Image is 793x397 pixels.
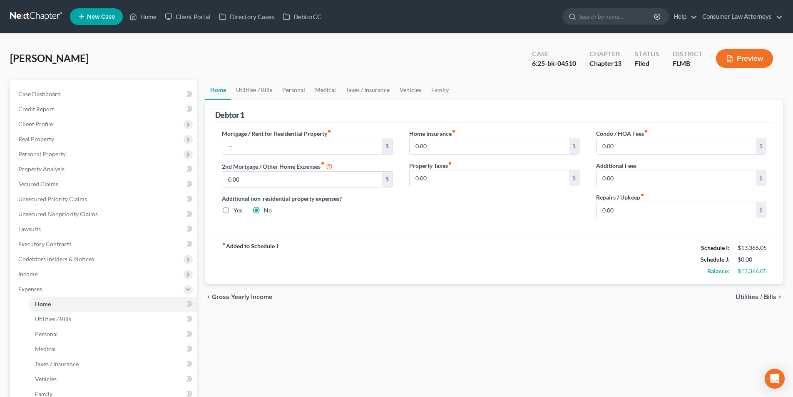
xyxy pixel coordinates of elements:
[18,240,72,247] span: Executory Contracts
[597,170,756,186] input: --
[35,300,51,307] span: Home
[12,207,197,222] a: Unsecured Nonpriority Claims
[597,138,756,154] input: --
[736,294,776,300] span: Utilities / Bills
[18,270,37,277] span: Income
[395,80,426,100] a: Vehicles
[222,242,278,277] strong: Added to Schedule J
[701,256,730,263] strong: Schedule J:
[161,9,215,24] a: Client Portal
[673,59,703,68] div: FLMB
[673,49,703,59] div: District
[10,52,89,64] span: [PERSON_NAME]
[776,294,783,300] i: chevron_right
[12,87,197,102] a: Case Dashboard
[410,170,569,186] input: --
[596,161,636,170] label: Additional Fees
[231,80,277,100] a: Utilities / Bills
[87,14,115,20] span: New Case
[12,162,197,177] a: Property Analysis
[18,105,54,112] span: Credit Report
[448,161,452,165] i: fiber_manual_record
[707,267,729,275] strong: Balance:
[327,129,331,133] i: fiber_manual_record
[409,129,456,138] label: Home Insurance
[205,294,273,300] button: chevron_left Gross Yearly Income
[18,195,87,202] span: Unsecured Priority Claims
[756,202,766,218] div: $
[569,138,579,154] div: $
[12,192,197,207] a: Unsecured Priority Claims
[125,9,161,24] a: Home
[222,194,392,203] label: Additional non-residential property expenses?
[532,59,576,68] div: 6:25-bk-04510
[596,193,644,202] label: Repairs / Upkeep
[215,9,278,24] a: Directory Cases
[222,161,333,171] label: 2nd Mortgage / Other Home Expenses
[264,206,272,215] label: No
[589,59,621,68] div: Chapter
[222,138,382,154] input: --
[12,177,197,192] a: Secured Claims
[215,110,244,120] div: Debtor 1
[410,138,569,154] input: --
[738,244,766,252] div: $13,366.05
[765,369,785,389] div: Open Intercom Messenger
[644,129,648,133] i: fiber_manual_record
[18,135,54,142] span: Real Property
[614,59,621,67] span: 13
[35,345,56,352] span: Medical
[18,285,42,292] span: Expenses
[205,294,212,300] i: chevron_left
[669,9,697,24] a: Help
[205,80,231,100] a: Home
[596,129,648,138] label: Condo / HOA Fees
[736,294,783,300] button: Utilities / Bills chevron_right
[701,244,729,251] strong: Schedule I:
[12,102,197,117] a: Credit Report
[310,80,341,100] a: Medical
[222,129,331,138] label: Mortgage / Rent for Residential Property
[18,255,94,262] span: Codebtors Insiders & Notices
[579,9,655,24] input: Search by name...
[18,150,66,157] span: Personal Property
[569,170,579,186] div: $
[28,327,197,342] a: Personal
[28,312,197,327] a: Utilities / Bills
[28,357,197,372] a: Taxes / Insurance
[12,237,197,252] a: Executory Contracts
[18,165,65,172] span: Property Analysis
[18,225,41,232] span: Lawsuits
[426,80,454,100] a: Family
[28,297,197,312] a: Home
[222,242,226,246] i: fiber_manual_record
[382,172,392,187] div: $
[738,267,766,275] div: $13,366.05
[635,59,659,68] div: Filed
[28,342,197,357] a: Medical
[635,49,659,59] div: Status
[589,49,621,59] div: Chapter
[716,49,773,68] button: Preview
[278,9,326,24] a: DebtorCC
[35,360,79,367] span: Taxes / Insurance
[35,375,57,382] span: Vehicles
[382,138,392,154] div: $
[35,330,58,337] span: Personal
[18,90,61,97] span: Case Dashboard
[28,372,197,387] a: Vehicles
[234,206,242,215] label: Yes
[12,222,197,237] a: Lawsuits
[756,170,766,186] div: $
[341,80,395,100] a: Taxes / Insurance
[597,202,756,218] input: --
[18,120,53,127] span: Client Profile
[277,80,310,100] a: Personal
[532,49,576,59] div: Case
[640,193,644,197] i: fiber_manual_record
[18,210,98,217] span: Unsecured Nonpriority Claims
[222,172,382,187] input: --
[409,161,452,170] label: Property Taxes
[756,138,766,154] div: $
[35,315,71,322] span: Utilities / Bills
